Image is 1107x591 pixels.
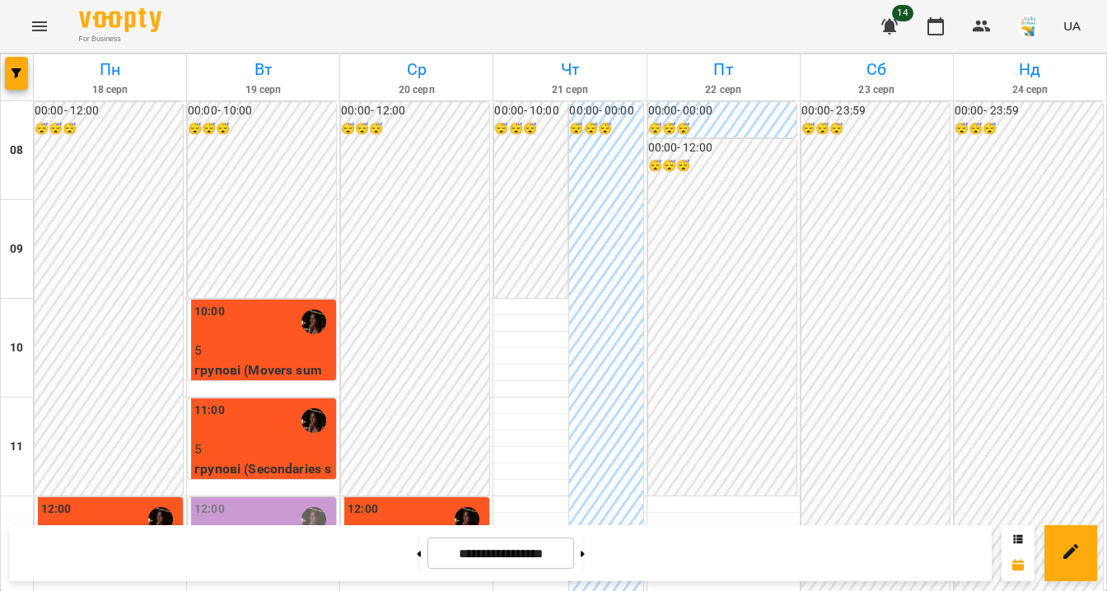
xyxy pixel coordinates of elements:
[189,82,337,98] h6: 19 серп
[648,157,796,175] h6: 😴😴😴
[650,57,797,82] h6: Пт
[301,309,326,334] img: Катерина Халимендик
[955,120,1103,138] h6: 😴😴😴
[343,82,490,98] h6: 20 серп
[188,120,336,138] h6: 😴😴😴
[35,120,183,138] h6: 😴😴😴
[194,459,333,498] p: групові (Secondaries summer club 1)
[494,102,568,120] h6: 00:00 - 10:00
[892,5,913,21] span: 14
[194,361,333,399] p: групові (Movers summer club 1)
[10,438,23,456] h6: 11
[955,102,1103,120] h6: 00:00 - 23:59
[10,142,23,160] h6: 08
[494,120,568,138] h6: 😴😴😴
[801,102,950,120] h6: 00:00 - 23:59
[20,7,59,46] button: Menu
[1063,17,1081,35] span: UA
[189,57,337,82] h6: Вт
[648,120,796,138] h6: 😴😴😴
[194,341,333,361] p: 5
[10,240,23,258] h6: 09
[803,57,951,82] h6: Сб
[341,120,489,138] h6: 😴😴😴
[36,82,184,98] h6: 18 серп
[188,102,336,120] h6: 00:00 - 10:00
[496,57,643,82] h6: Чт
[301,408,326,433] img: Катерина Халимендик
[301,507,326,532] img: Катерина Халимендик
[194,402,225,420] label: 11:00
[648,139,796,157] h6: 00:00 - 12:00
[648,102,796,120] h6: 00:00 - 00:00
[343,57,490,82] h6: Ср
[801,120,950,138] h6: 😴😴😴
[79,8,161,32] img: Voopty Logo
[194,303,225,321] label: 10:00
[496,82,643,98] h6: 21 серп
[41,500,72,519] label: 12:00
[650,82,797,98] h6: 22 серп
[569,120,642,138] h6: 😴😴😴
[569,102,642,120] h6: 00:00 - 00:00
[956,57,1104,82] h6: Нд
[455,507,479,532] img: Катерина Халимендик
[194,500,225,519] label: 12:00
[10,339,23,357] h6: 10
[348,500,378,519] label: 12:00
[194,440,333,459] p: 5
[79,34,161,44] span: For Business
[36,57,184,82] h6: Пн
[803,82,951,98] h6: 23 серп
[1057,11,1087,41] button: UA
[1017,15,1040,38] img: 38072b7c2e4bcea27148e267c0c485b2.jpg
[341,102,489,120] h6: 00:00 - 12:00
[148,507,173,532] img: Катерина Халимендик
[956,82,1104,98] h6: 24 серп
[35,102,183,120] h6: 00:00 - 12:00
